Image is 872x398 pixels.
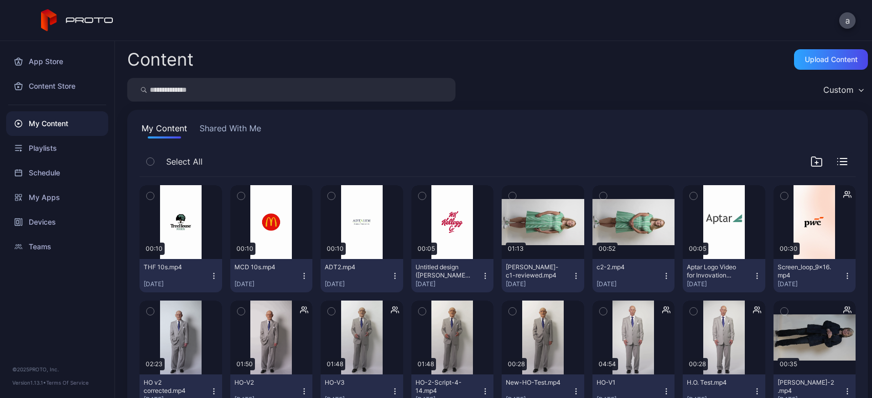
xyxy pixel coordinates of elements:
button: [PERSON_NAME]-c1-reviewed.mp4[DATE] [502,259,584,292]
a: Devices [6,210,108,234]
div: THF 10s.mp4 [144,263,200,271]
div: Untitled design (Kellogg).mp4 [415,263,472,280]
div: [DATE] [144,280,210,288]
div: [DATE] [687,280,753,288]
div: Screen_loop_9x16.mp4 [778,263,834,280]
button: Upload Content [794,49,868,70]
div: [DATE] [506,280,572,288]
div: [DATE] [415,280,482,288]
span: Version 1.13.1 • [12,380,46,386]
div: Upload Content [805,55,858,64]
button: Custom [818,78,868,102]
button: Shared With Me [197,122,263,138]
div: Aptar Logo Video for Invovation Hub.mp4 [687,263,743,280]
div: HO-V2 [234,379,291,387]
div: © 2025 PROTO, Inc. [12,365,102,373]
div: MCD 10s.mp4 [234,263,291,271]
div: c2-2.mp4 [597,263,653,271]
a: Teams [6,234,108,259]
button: THF 10s.mp4[DATE] [140,259,222,292]
button: Untitled design ([PERSON_NAME]).mp4[DATE] [411,259,494,292]
button: a [839,12,856,29]
div: HO-2-Script-4-14.mp4 [415,379,472,395]
div: New-HO-Test.mp4 [506,379,562,387]
div: [DATE] [597,280,663,288]
button: Aptar Logo Video for Invovation Hub.mp4[DATE] [683,259,765,292]
button: MCD 10s.mp4[DATE] [230,259,313,292]
div: Meghan-2.mp4 [778,379,834,395]
div: ADT2.mp4 [325,263,381,271]
div: laura-c1-reviewed.mp4 [506,263,562,280]
div: HO-V3 [325,379,381,387]
div: HO-V1 [597,379,653,387]
div: [DATE] [325,280,391,288]
button: c2-2.mp4[DATE] [592,259,675,292]
a: Playlists [6,136,108,161]
div: Custom [823,85,854,95]
div: H.O. Test.mp4 [687,379,743,387]
a: Terms Of Service [46,380,89,386]
div: Content [127,51,193,68]
div: [DATE] [778,280,844,288]
div: HO v2 corrected.mp4 [144,379,200,395]
div: [DATE] [234,280,301,288]
button: ADT2.mp4[DATE] [321,259,403,292]
button: Screen_loop_9x16.mp4[DATE] [774,259,856,292]
button: My Content [140,122,189,138]
a: Content Store [6,74,108,98]
span: Select All [166,155,203,168]
a: App Store [6,49,108,74]
a: My Apps [6,185,108,210]
a: Schedule [6,161,108,185]
a: My Content [6,111,108,136]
